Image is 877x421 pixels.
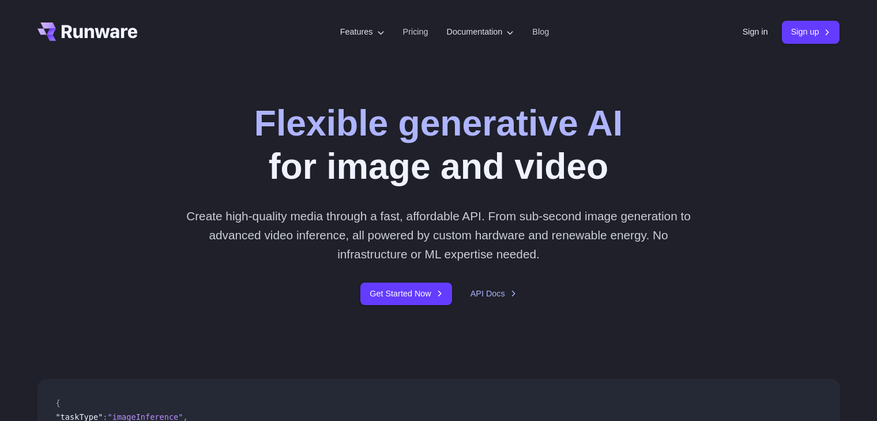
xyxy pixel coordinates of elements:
[254,102,623,188] h1: for image and video
[471,287,517,300] a: API Docs
[360,283,451,305] a: Get Started Now
[782,21,840,43] a: Sign up
[340,25,385,39] label: Features
[254,103,623,143] strong: Flexible generative AI
[743,25,768,39] a: Sign in
[37,22,138,41] a: Go to /
[447,25,514,39] label: Documentation
[532,25,549,39] a: Blog
[56,399,61,408] span: {
[403,25,428,39] a: Pricing
[182,206,695,264] p: Create high-quality media through a fast, affordable API. From sub-second image generation to adv...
